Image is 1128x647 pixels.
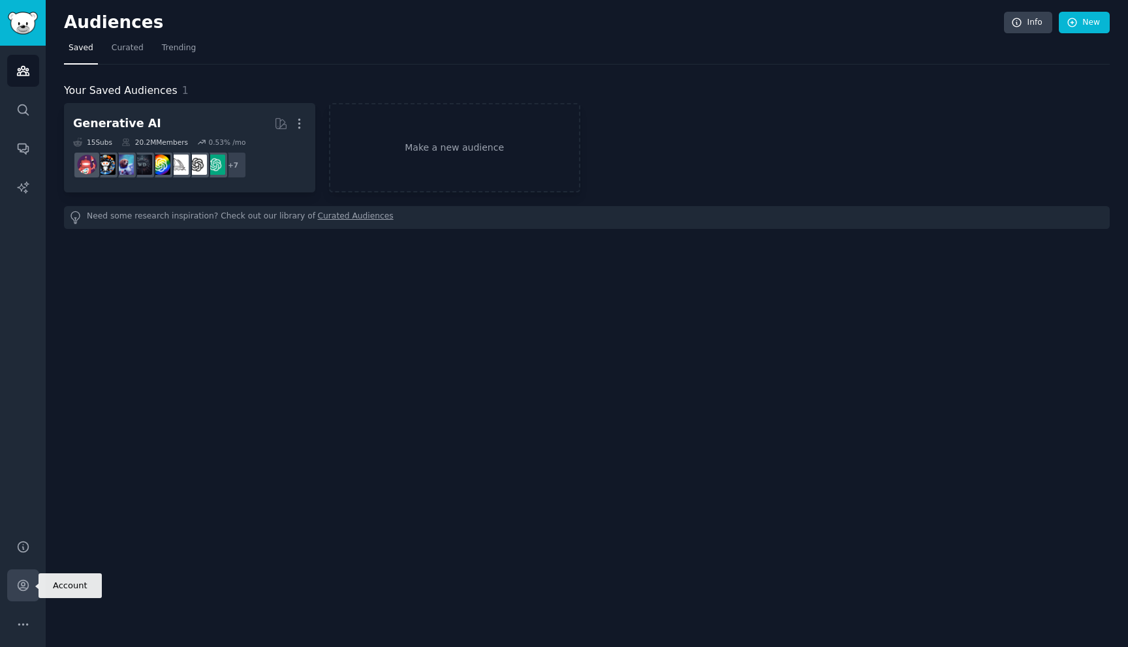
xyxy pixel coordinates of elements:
img: StableDiffusion [114,155,134,175]
div: 20.2M Members [121,138,188,147]
span: Curated [112,42,144,54]
div: Generative AI [73,115,161,132]
span: Your Saved Audiences [64,83,178,99]
img: dalle2 [77,155,97,175]
img: OpenAI [187,155,207,175]
img: GPT3 [150,155,170,175]
a: Curated Audiences [318,211,394,224]
div: Need some research inspiration? Check out our library of [64,206,1110,229]
img: GummySearch logo [8,12,38,35]
a: Saved [64,38,98,65]
img: ChatGPT [205,155,225,175]
a: Generative AI15Subs20.2MMembers0.53% /mo+7ChatGPTOpenAImidjourneyGPT3weirddalleStableDiffusionaiA... [64,103,315,192]
a: Curated [107,38,148,65]
span: 1 [182,84,189,97]
span: Trending [162,42,196,54]
img: aiArt [95,155,116,175]
div: 15 Sub s [73,138,112,147]
a: Make a new audience [329,103,580,192]
h2: Audiences [64,12,1004,33]
div: 0.53 % /mo [208,138,245,147]
a: New [1059,12,1110,34]
a: Info [1004,12,1052,34]
img: midjourney [168,155,189,175]
a: Trending [157,38,200,65]
img: weirddalle [132,155,152,175]
span: Saved [69,42,93,54]
div: + 7 [219,151,247,179]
